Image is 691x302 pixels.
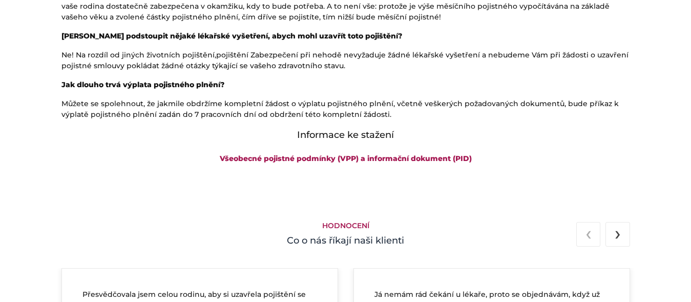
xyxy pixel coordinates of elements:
a: Všeobecné pojistné podmínky (VPP) a informační dokument (PID) [220,154,472,163]
strong: Jak dlouho trvá výplata pojistného plnění? [61,80,224,89]
h5: Hodnocení [61,222,630,230]
p: Můžete se spolehnout, že jakmile obdržíme kompletní žádost o výplatu pojistného plnění, včetně ve... [61,98,630,120]
p: Ne! Na rozdíl od jiných životních pojištění,pojištění Zabezpečení při nehodě nevyžaduje žádné lék... [61,50,630,71]
span: Previous [585,221,592,245]
h4: Co o nás říkají naši klienti [61,234,630,248]
h4: Informace ke stažení [61,128,630,142]
span: Next [615,221,621,245]
strong: [PERSON_NAME] podstoupit nějaké lékařské vyšetření, abych mohl uzavřít toto pojištění? [61,31,402,41]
